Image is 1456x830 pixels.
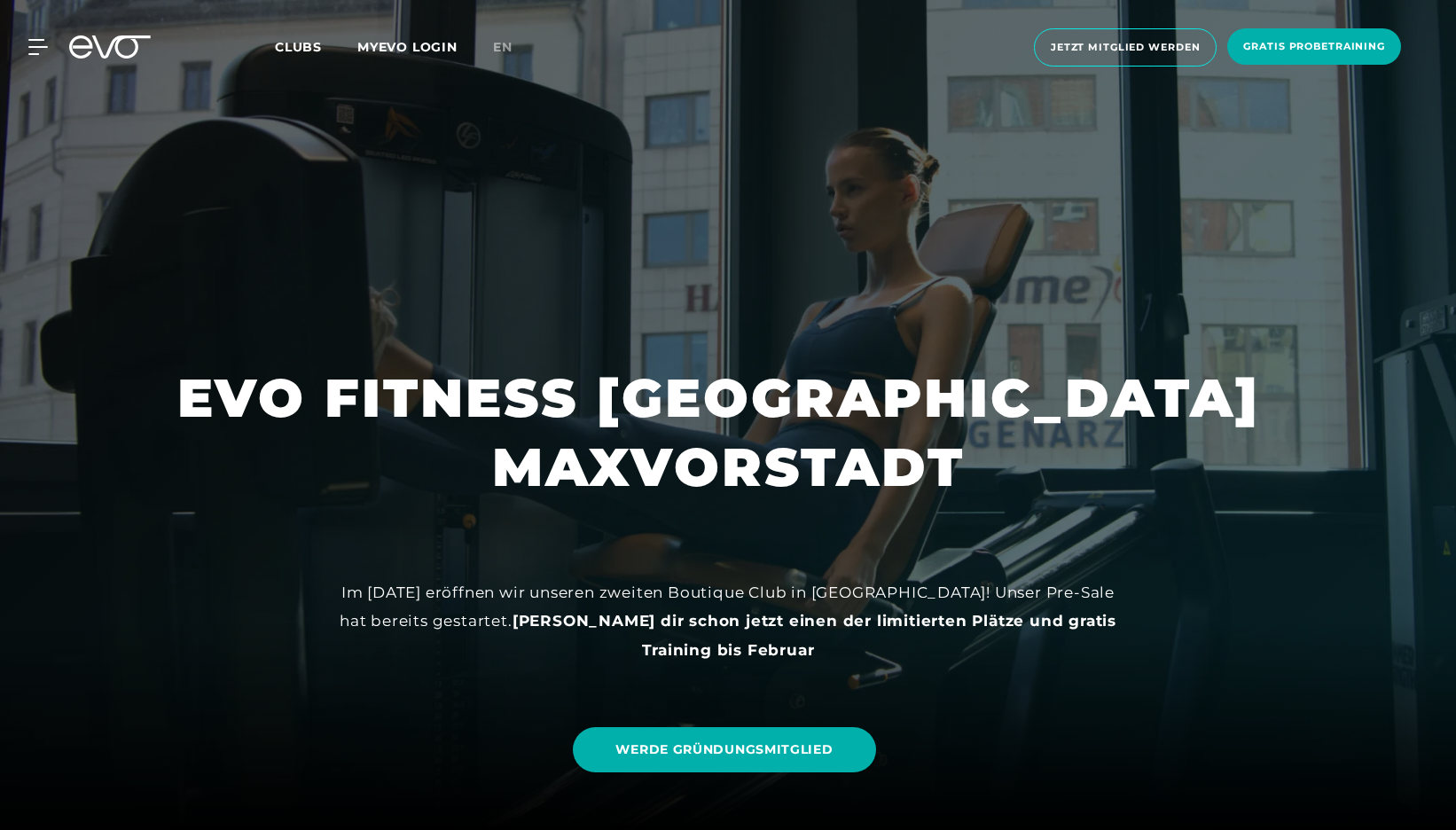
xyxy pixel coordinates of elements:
a: Clubs [275,38,357,55]
a: en [493,37,534,58]
a: MYEVO LOGIN [357,39,458,55]
span: Clubs [275,39,322,55]
span: WERDE GRÜNDUNGSMITGLIED [615,740,833,759]
h1: EVO FITNESS [GEOGRAPHIC_DATA] MAXVORSTADT [177,364,1279,502]
span: Jetzt Mitglied werden [1051,40,1200,55]
a: WERDE GRÜNDUNGSMITGLIED [573,727,875,772]
strong: [PERSON_NAME] dir schon jetzt einen der limitierten Plätze und gratis Training bis Februar [513,612,1116,658]
div: Im [DATE] eröffnen wir unseren zweiten Boutique Club in [GEOGRAPHIC_DATA]! Unser Pre-Sale hat ber... [329,578,1127,664]
a: Gratis Probetraining [1222,28,1406,67]
a: Jetzt Mitglied werden [1029,28,1222,67]
span: en [493,39,513,55]
span: Gratis Probetraining [1243,39,1385,54]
